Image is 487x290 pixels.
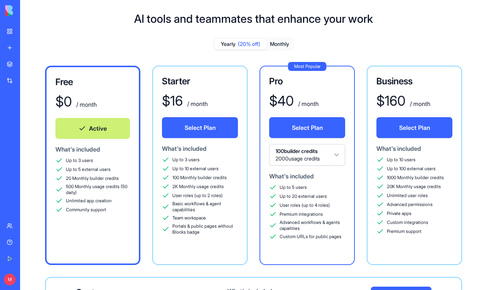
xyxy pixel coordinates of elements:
button: Select Plan [269,117,345,138]
button: Upload attachment [35,244,41,250]
div: Most Popular [288,62,327,71]
span: Unlimited user roles [387,193,428,199]
div: What's included [162,144,238,153]
img: Profile image for Shelly [21,4,33,16]
div: Close [131,3,144,16]
div: $ 160 [376,93,405,108]
h3: Business [376,75,452,87]
button: Gif picker [23,244,29,250]
span: 1000 Monthly builder credits [387,175,444,181]
button: Yearly [214,39,267,50]
button: Emoji picker [12,244,17,250]
div: / month [186,99,208,108]
button: Home [117,3,131,17]
div: Welcome to Blocks 🙌 I'm here if you have any questions! [12,59,116,73]
div: / month [408,99,430,108]
div: What's included [376,144,452,153]
span: Premium integrations [280,211,323,217]
span: Basic workflows & agent capabilities [172,201,238,213]
span: User roles (up to 4 roles) [280,202,330,208]
div: / month [75,100,97,109]
div: What's included [269,172,345,181]
button: Select Plan [376,117,452,138]
span: User roles (up to 2 roles) [172,193,223,199]
span: 20 Monthly builder credits [66,175,119,181]
span: Up to 10 external users [172,166,219,172]
span: (20% off) [238,40,260,48]
span: Community support [66,207,106,213]
span: 2K Monthly usage credits [172,184,224,190]
span: Up to 20 external users [280,193,327,199]
span: M [4,274,16,286]
span: Up to 5 external users [66,166,111,172]
span: Advanced permissions [387,202,433,208]
span: Premium support [387,228,421,234]
button: Monthly [267,39,293,50]
span: Up to 3 users [66,158,93,163]
div: Shelly • 12m ago [12,79,51,84]
span: Portals & public pages without Blocks badge [172,223,238,235]
p: Active [36,9,51,17]
button: Select Plan [162,117,238,138]
span: Up to 100 external users [387,166,436,172]
span: Team workspace [172,215,206,221]
img: logo [5,5,51,16]
div: $ 0 [55,94,72,109]
button: go back [5,3,19,17]
div: $ 40 [269,93,294,108]
div: / month [297,99,319,108]
button: Send a message… [128,241,140,253]
span: Unlimited app creation [66,198,112,204]
h1: Shelly [36,4,54,9]
h3: Starter [162,75,238,87]
span: Up to 10 users [387,157,416,163]
span: Custom URLs for public pages [280,234,341,240]
div: What's included [55,145,130,154]
div: Shelly says… [6,43,143,94]
span: 20K Monthly usage credits [387,184,441,190]
span: 100 Monthly builder credits [172,175,227,181]
div: $ 16 [162,93,183,108]
h3: Free [55,76,130,88]
h1: AI tools and teammates that enhance your work [134,12,373,25]
textarea: Message… [6,229,143,241]
span: Custom integrations [387,219,428,225]
div: Hey [PERSON_NAME] 👋Welcome to Blocks 🙌 I'm here if you have any questions!Shelly • 12m ago [6,43,122,78]
span: Advanced workflows & agents capailities [280,219,345,231]
span: Up to 3 users [172,157,200,163]
h3: Pro [269,75,345,87]
button: Active [55,118,130,139]
span: 500 Monthly usage credits (50 daily) [66,184,130,196]
div: Hey [PERSON_NAME] 👋 [12,47,116,55]
span: Up to 5 users [280,184,307,190]
span: Private apps [387,211,411,216]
